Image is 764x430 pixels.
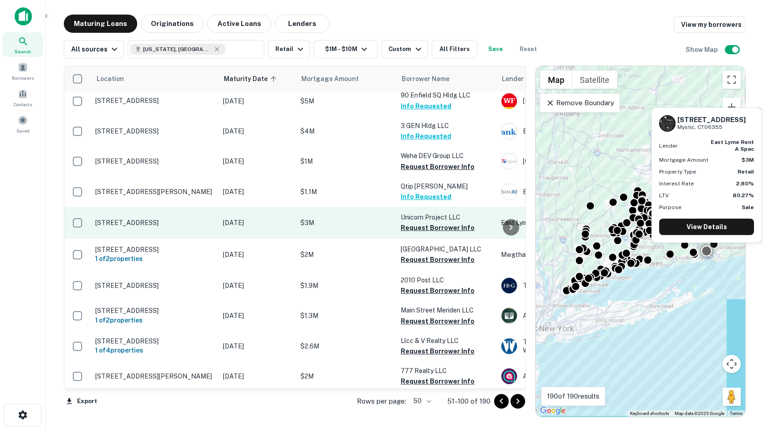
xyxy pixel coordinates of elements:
[64,394,99,408] button: Export
[659,179,694,188] p: Interest Rate
[501,184,638,200] div: Bank [US_STATE]
[95,307,214,315] p: [STREET_ADDRESS]
[314,40,377,58] button: $1M - $10M
[15,7,32,26] img: capitalize-icon.png
[95,219,214,227] p: [STREET_ADDRESS]
[300,156,392,166] p: $1M
[501,250,638,260] p: Mwgthankdsdad LLC
[401,222,475,233] button: Request Borrower Info
[546,97,614,108] p: Remove Boundary
[718,328,764,372] iframe: Chat Widget
[547,391,599,402] p: 190 of 190 results
[218,66,296,92] th: Maturity Date
[300,341,392,351] p: $2.6M
[736,180,754,187] strong: 2.80%
[64,15,137,33] button: Maturing Loans
[742,157,754,163] strong: $3M
[95,246,214,254] p: [STREET_ADDRESS]
[677,123,746,132] p: Mystic, CT06355
[511,394,525,409] button: Go to next page
[300,96,392,106] p: $5M
[401,212,492,222] p: Unicorn Project LLC
[223,281,291,291] p: [DATE]
[296,66,396,92] th: Mortgage Amount
[381,40,428,58] button: Custom
[410,394,433,408] div: 50
[388,44,423,55] div: Custom
[300,371,392,381] p: $2M
[95,372,214,380] p: [STREET_ADDRESS][PERSON_NAME]
[300,311,392,321] p: $1.3M
[95,345,214,355] h6: 1 of 4 properties
[494,394,509,409] button: Go to previous page
[207,15,271,33] button: Active Loans
[401,90,492,100] p: 90 Enfield SQ Hldg LLC
[659,191,669,200] p: LTV
[401,346,475,357] button: Request Borrower Info
[723,388,741,406] button: Drag Pegman onto the map to open Street View
[401,151,492,161] p: Weha DEV Group LLC
[223,311,291,321] p: [DATE]
[738,169,754,175] strong: Retail
[3,32,43,57] a: Search
[401,285,475,296] button: Request Borrower Info
[401,101,451,112] button: Info Requested
[514,40,543,58] button: Reset
[95,157,214,165] p: [STREET_ADDRESS]
[396,66,496,92] th: Borrower Name
[501,153,638,169] div: [GEOGRAPHIC_DATA]
[711,139,754,152] strong: east lyme rent a spac
[95,282,214,290] p: [STREET_ADDRESS]
[501,277,638,294] div: The First Bank Of Greenwich
[538,405,568,417] img: Google
[659,168,696,176] p: Property Type
[659,219,754,235] a: View Details
[432,40,477,58] button: All Filters
[14,101,32,108] span: Contacts
[3,59,43,83] div: Borrowers
[223,218,291,228] p: [DATE]
[3,112,43,136] a: Saved
[16,127,30,134] span: Saved
[300,187,392,197] p: $1.1M
[223,126,291,136] p: [DATE]
[12,74,34,82] span: Borrowers
[223,187,291,197] p: [DATE]
[91,66,218,92] th: Location
[300,281,392,291] p: $1.9M
[401,254,475,265] button: Request Borrower Info
[401,275,492,285] p: 2010 Post LLC
[223,371,291,381] p: [DATE]
[501,368,638,384] div: Ally
[401,316,475,327] button: Request Borrower Info
[95,127,214,135] p: [STREET_ADDRESS]
[730,411,743,416] a: Terms (opens in new tab)
[15,48,31,55] span: Search
[3,85,43,110] a: Contacts
[659,156,708,164] p: Mortgage Amount
[268,40,310,58] button: Retail
[301,73,371,84] span: Mortgage Amount
[143,45,212,53] span: [US_STATE], [GEOGRAPHIC_DATA]
[64,40,124,58] button: All sources
[501,218,638,228] p: East Lyme Rent A Spac
[659,142,678,150] p: Lender
[572,71,617,89] button: Show satellite imagery
[723,71,741,89] button: Toggle fullscreen view
[401,376,475,387] button: Request Borrower Info
[401,305,492,315] p: Main Street Meriden LLC
[300,126,392,136] p: $4M
[501,93,638,109] div: [PERSON_NAME] Fargo
[223,96,291,106] p: [DATE]
[300,218,392,228] p: $3M
[501,338,638,354] div: The [US_STATE] Trust Company, Of Westerly
[481,40,510,58] button: Save your search to get updates of matches that match your search criteria.
[223,341,291,351] p: [DATE]
[223,156,291,166] p: [DATE]
[95,315,214,325] h6: 1 of 2 properties
[224,73,279,84] span: Maturity Date
[71,44,120,55] div: All sources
